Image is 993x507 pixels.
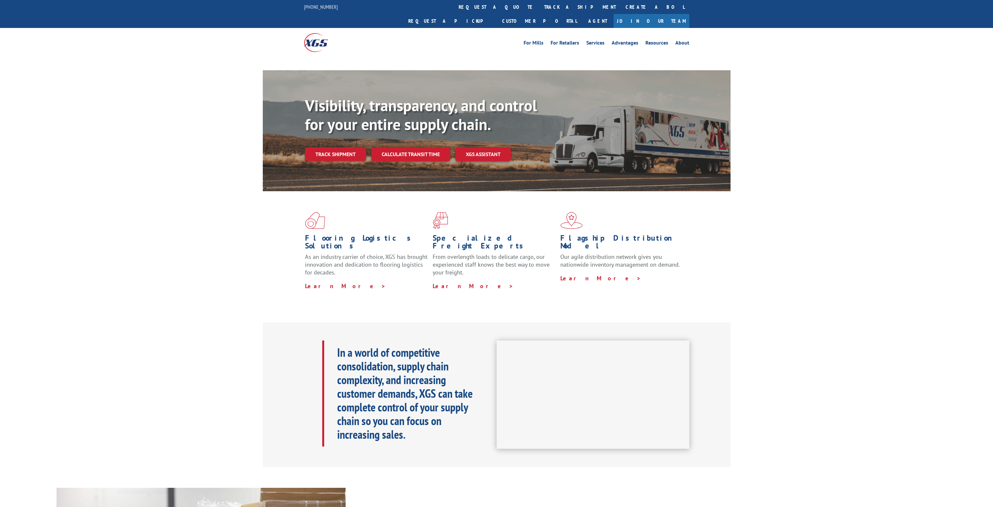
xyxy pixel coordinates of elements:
h1: Flooring Logistics Solutions [305,234,428,253]
iframe: XGS Logistics Solutions [497,340,689,449]
h1: Specialized Freight Experts [433,234,555,253]
a: Calculate transit time [371,147,450,161]
a: Learn More > [560,274,641,282]
p: From overlength loads to delicate cargo, our experienced staff knows the best way to move your fr... [433,253,555,282]
a: For Mills [524,40,543,47]
img: xgs-icon-focused-on-flooring-red [433,212,448,229]
h1: Flagship Distribution Model [560,234,683,253]
a: Join Our Team [614,14,689,28]
img: xgs-icon-total-supply-chain-intelligence-red [305,212,325,229]
span: As an industry carrier of choice, XGS has brought innovation and dedication to flooring logistics... [305,253,427,276]
a: Services [586,40,605,47]
a: [PHONE_NUMBER] [304,4,338,10]
span: Our agile distribution network gives you nationwide inventory management on demand. [560,253,680,268]
a: Customer Portal [497,14,582,28]
a: XGS ASSISTANT [455,147,511,161]
img: xgs-icon-flagship-distribution-model-red [560,212,583,229]
a: Request a pickup [403,14,497,28]
a: Resources [645,40,668,47]
a: Agent [582,14,614,28]
b: Visibility, transparency, and control for your entire supply chain. [305,95,537,134]
a: Learn More > [433,282,514,290]
a: Learn More > [305,282,386,290]
a: About [675,40,689,47]
a: Advantages [612,40,638,47]
a: Track shipment [305,147,366,161]
b: In a world of competitive consolidation, supply chain complexity, and increasing customer demands... [337,345,473,442]
a: For Retailers [551,40,579,47]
